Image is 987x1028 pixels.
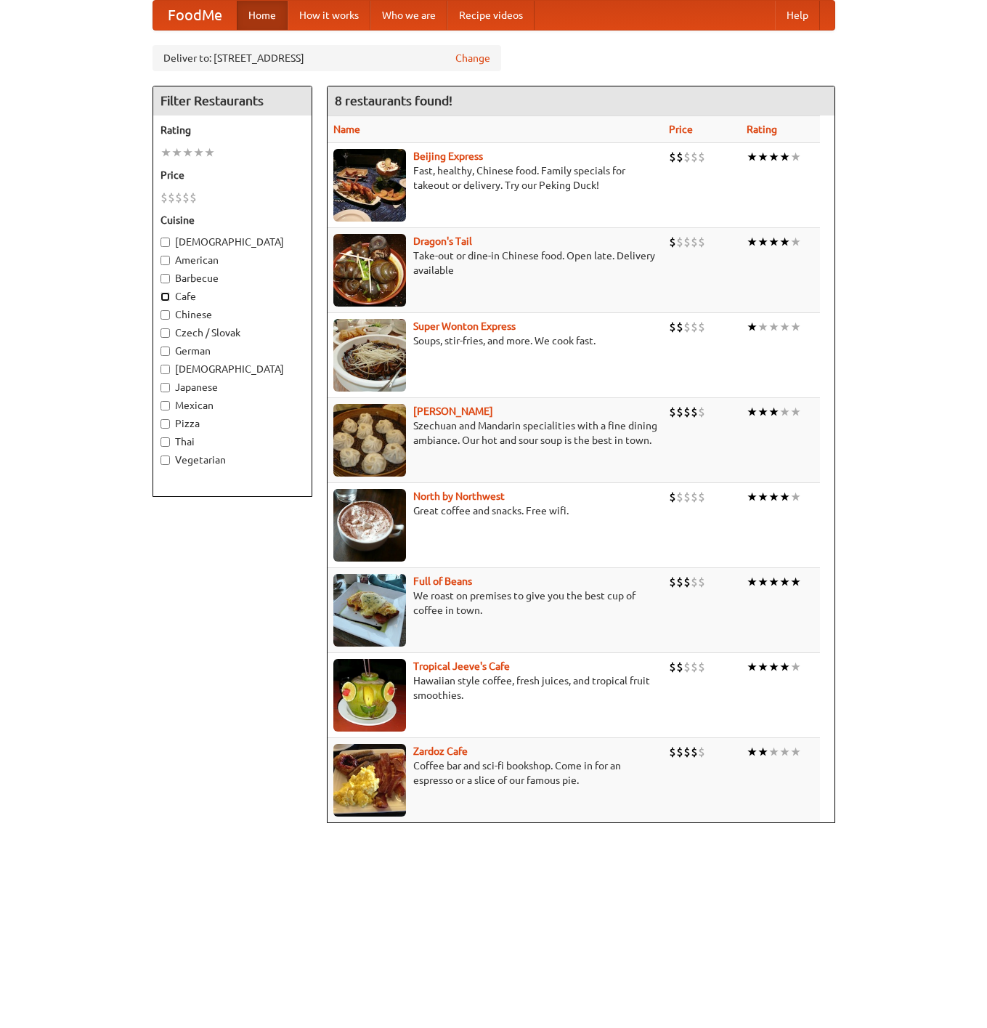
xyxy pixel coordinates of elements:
[698,489,705,505] li: $
[333,319,406,392] img: superwonton.jpg
[161,307,304,322] label: Chinese
[193,145,204,161] li: ★
[698,744,705,760] li: $
[161,419,170,429] input: Pizza
[698,404,705,420] li: $
[698,659,705,675] li: $
[413,405,493,417] a: [PERSON_NAME]
[161,213,304,227] h5: Cuisine
[413,235,472,247] b: Dragon's Tail
[691,744,698,760] li: $
[768,319,779,335] li: ★
[790,234,801,250] li: ★
[691,489,698,505] li: $
[333,489,406,562] img: north.jpg
[333,503,658,518] p: Great coffee and snacks. Free wifi.
[669,489,676,505] li: $
[161,456,170,465] input: Vegetarian
[161,365,170,374] input: [DEMOGRAPHIC_DATA]
[768,234,779,250] li: ★
[768,149,779,165] li: ★
[790,404,801,420] li: ★
[757,404,768,420] li: ★
[161,123,304,137] h5: Rating
[669,234,676,250] li: $
[370,1,447,30] a: Who we are
[182,145,193,161] li: ★
[455,51,490,65] a: Change
[768,659,779,675] li: ★
[757,319,768,335] li: ★
[691,234,698,250] li: $
[691,404,698,420] li: $
[676,319,683,335] li: $
[168,190,175,206] li: $
[413,745,468,757] b: Zardoz Cafe
[161,235,304,249] label: [DEMOGRAPHIC_DATA]
[333,588,658,618] p: We roast on premises to give you the best cup of coffee in town.
[779,574,790,590] li: ★
[161,398,304,413] label: Mexican
[161,383,170,392] input: Japanese
[698,574,705,590] li: $
[182,190,190,206] li: $
[779,744,790,760] li: ★
[691,659,698,675] li: $
[161,289,304,304] label: Cafe
[161,325,304,340] label: Czech / Slovak
[669,744,676,760] li: $
[161,328,170,338] input: Czech / Slovak
[333,234,406,307] img: dragon.jpg
[413,490,505,502] a: North by Northwest
[153,45,501,71] div: Deliver to: [STREET_ADDRESS]
[204,145,215,161] li: ★
[676,489,683,505] li: $
[779,149,790,165] li: ★
[768,744,779,760] li: ★
[333,124,360,135] a: Name
[779,404,790,420] li: ★
[676,404,683,420] li: $
[669,574,676,590] li: $
[757,659,768,675] li: ★
[153,1,237,30] a: FoodMe
[779,659,790,675] li: ★
[683,319,691,335] li: $
[161,256,170,265] input: American
[153,86,312,116] h4: Filter Restaurants
[333,418,658,448] p: Szechuan and Mandarin specialities with a fine dining ambiance. Our hot and sour soup is the best...
[175,190,182,206] li: $
[161,437,170,447] input: Thai
[691,149,698,165] li: $
[698,319,705,335] li: $
[190,190,197,206] li: $
[676,744,683,760] li: $
[790,149,801,165] li: ★
[683,574,691,590] li: $
[161,344,304,358] label: German
[669,659,676,675] li: $
[779,489,790,505] li: ★
[757,744,768,760] li: ★
[790,659,801,675] li: ★
[757,149,768,165] li: ★
[757,489,768,505] li: ★
[161,168,304,182] h5: Price
[333,333,658,348] p: Soups, stir-fries, and more. We cook fast.
[779,319,790,335] li: ★
[161,271,304,286] label: Barbecue
[161,292,170,301] input: Cafe
[413,150,483,162] a: Beijing Express
[161,401,170,410] input: Mexican
[775,1,820,30] a: Help
[691,574,698,590] li: $
[161,453,304,467] label: Vegetarian
[676,659,683,675] li: $
[683,149,691,165] li: $
[747,489,757,505] li: ★
[768,574,779,590] li: ★
[768,404,779,420] li: ★
[747,574,757,590] li: ★
[161,380,304,394] label: Japanese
